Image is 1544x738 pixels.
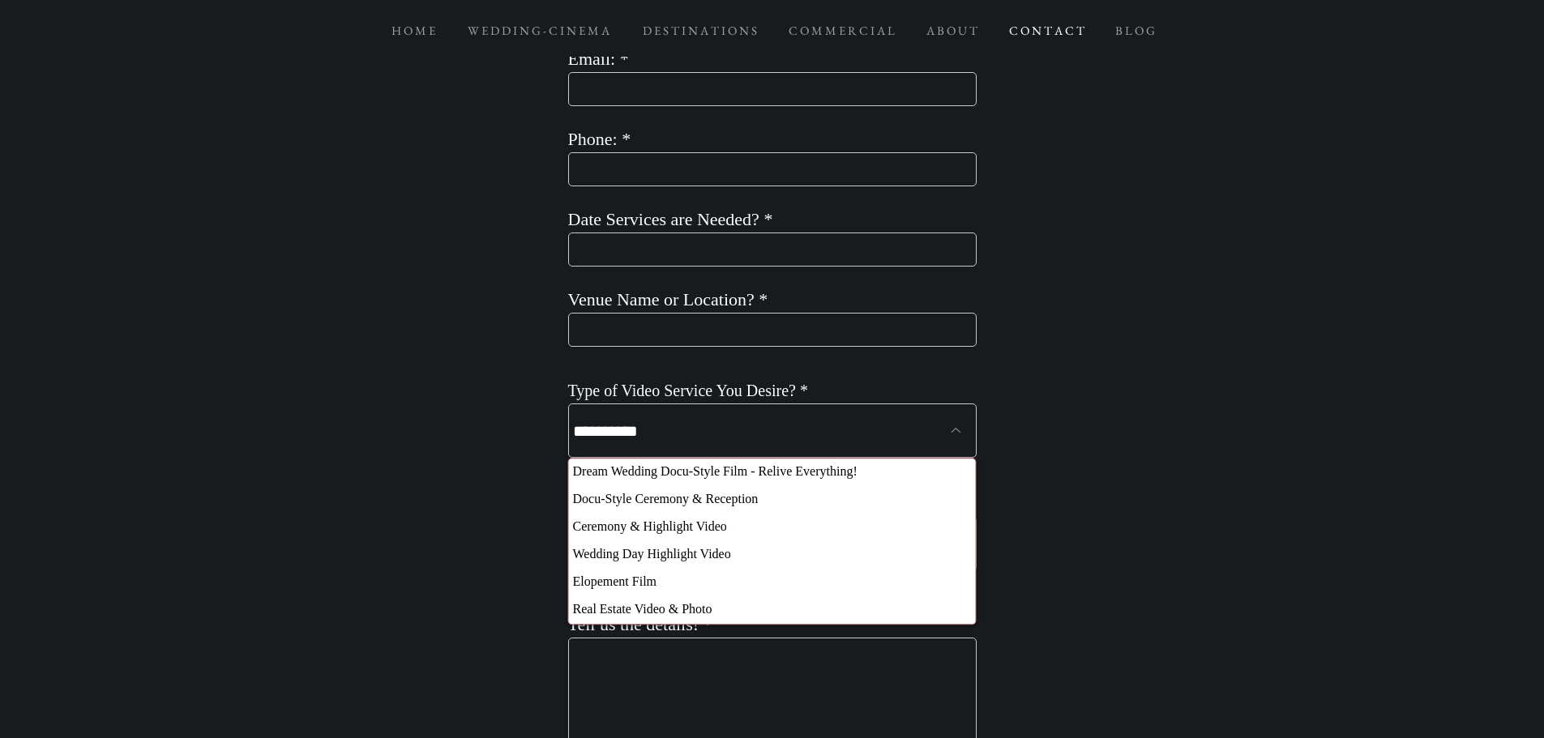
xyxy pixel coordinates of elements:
p: H O M E [383,16,443,45]
a: D E S T I N A T I O N S [626,16,773,45]
p: B L O G [1107,16,1163,45]
div: Dream Wedding Docu-Style Film - Relive Everything! [569,464,858,479]
div: Wedding Day Highlight Video [569,547,731,561]
a: H O M E [375,16,451,45]
a: C O M M E R C I A L [773,16,910,45]
label: Type of Video Service You Desire? [568,382,977,399]
p: W E D D I N G - C I N E M A [460,16,618,45]
a: W E D D I N G - C I N E M A [451,16,626,45]
a: C O N T A C T [994,16,1100,45]
a: A B O U T [910,16,994,45]
iframe: Wix Chat [1358,668,1544,738]
p: A B O U T [918,16,986,45]
p: C O N T A C T [1001,16,1093,45]
div: Real Estate Video & Photo [569,602,712,616]
p: C O M M E R C I A L [781,16,903,45]
div: Docu-Style Ceremony & Reception [569,492,759,506]
div: Ceremony & Highlight Video [569,519,727,534]
label: Email: [568,50,977,68]
div: Elopement Film [569,574,657,589]
a: B L O G [1100,16,1170,45]
label: Phone: [568,130,977,148]
label: Date Services are Needed? [568,211,977,228]
nav: Site [375,16,1170,45]
label: Venue Name or Location? [568,291,977,309]
p: D E S T I N A T I O N S [635,16,765,45]
label: Tell us the details! [568,616,977,633]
